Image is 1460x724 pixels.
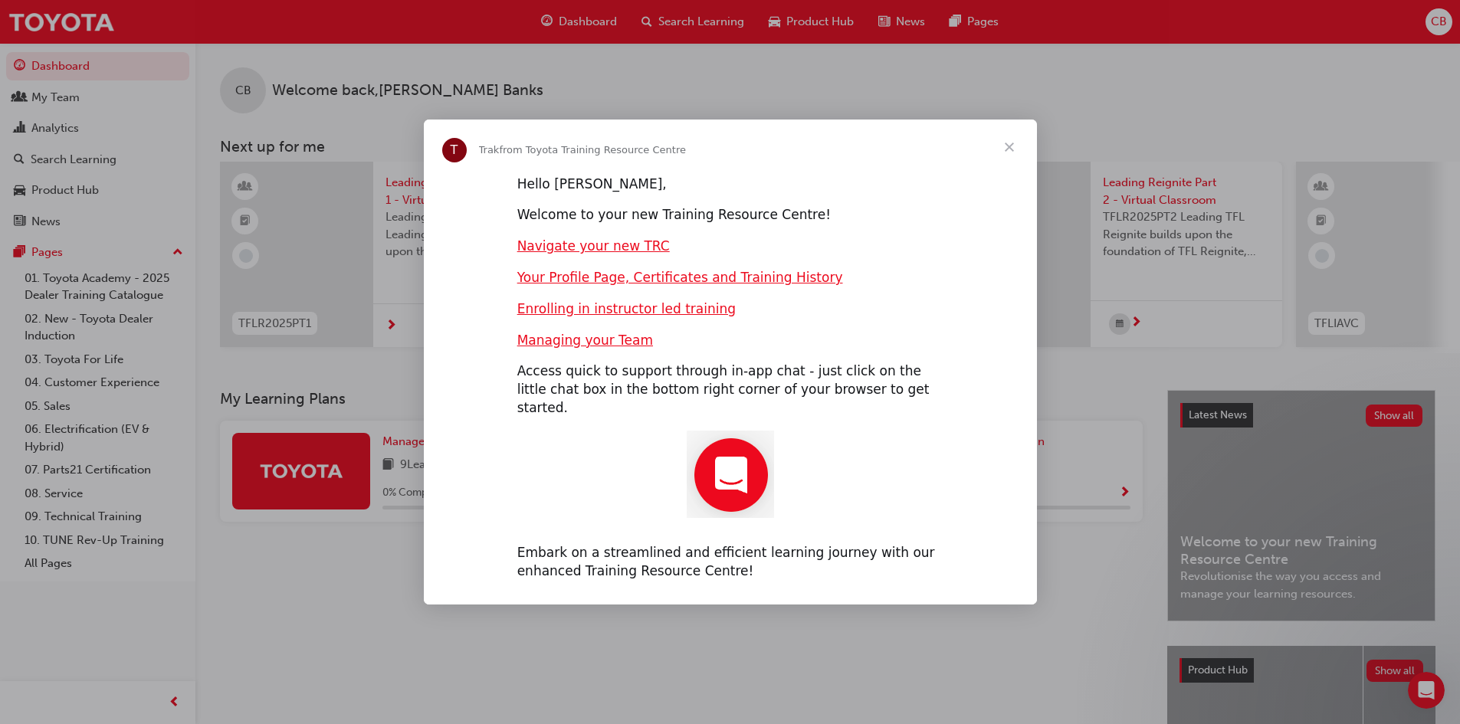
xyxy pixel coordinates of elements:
div: Embark on a streamlined and efficient learning journey with our enhanced Training Resource Centre! [517,544,943,581]
div: Hello [PERSON_NAME], [517,175,943,194]
div: Access quick to support through in-app chat - just click on the little chat box in the bottom rig... [517,362,943,417]
a: Navigate your new TRC [517,238,670,254]
span: from Toyota Training Resource Centre [499,144,686,156]
span: Close [982,120,1037,175]
div: Profile image for Trak [442,138,467,162]
span: Trak [479,144,500,156]
a: Managing your Team [517,333,653,348]
a: Your Profile Page, Certificates and Training History [517,270,843,285]
a: Enrolling in instructor led training [517,301,736,316]
div: Welcome to your new Training Resource Centre! [517,206,943,224]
